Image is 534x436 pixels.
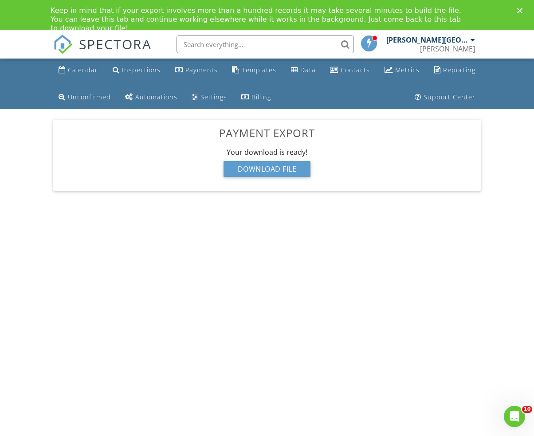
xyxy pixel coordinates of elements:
h3: Payment Export [60,127,473,139]
div: Download File [224,161,311,177]
div: Your download is ready! [60,147,473,157]
div: Support Center [424,93,475,101]
iframe: Intercom live chat [504,406,525,427]
a: SPECTORA [53,42,152,61]
div: Contacts [341,66,370,74]
div: Automations [135,93,177,101]
a: Payments [172,62,221,79]
img: The Best Home Inspection Software - Spectora [53,35,73,54]
div: Payments [185,66,218,74]
div: Close [517,8,526,13]
a: Inspections [109,62,164,79]
div: Unconfirmed [68,93,111,101]
a: Data [287,62,319,79]
span: SPECTORA [79,35,152,53]
a: Calendar [55,62,102,79]
a: Settings [188,89,231,106]
a: Reporting [431,62,479,79]
span: 10 [522,406,532,413]
a: Metrics [381,62,423,79]
div: Robert Kelly [420,44,475,53]
div: Settings [200,93,227,101]
div: Billing [251,93,271,101]
div: Data [300,66,316,74]
div: Templates [242,66,276,74]
a: Support Center [411,89,479,106]
div: Reporting [443,66,475,74]
div: [PERSON_NAME][GEOGRAPHIC_DATA] [386,35,468,44]
div: Keep in mind that if your export involves more than a hundred records it may take several minutes... [51,6,469,33]
div: Calendar [68,66,98,74]
a: Automations (Basic) [122,89,181,106]
a: Billing [238,89,275,106]
a: Templates [228,62,280,79]
a: Unconfirmed [55,89,114,106]
div: Metrics [395,66,420,74]
input: Search everything... [177,35,354,53]
div: Inspections [122,66,161,74]
a: Contacts [326,62,373,79]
